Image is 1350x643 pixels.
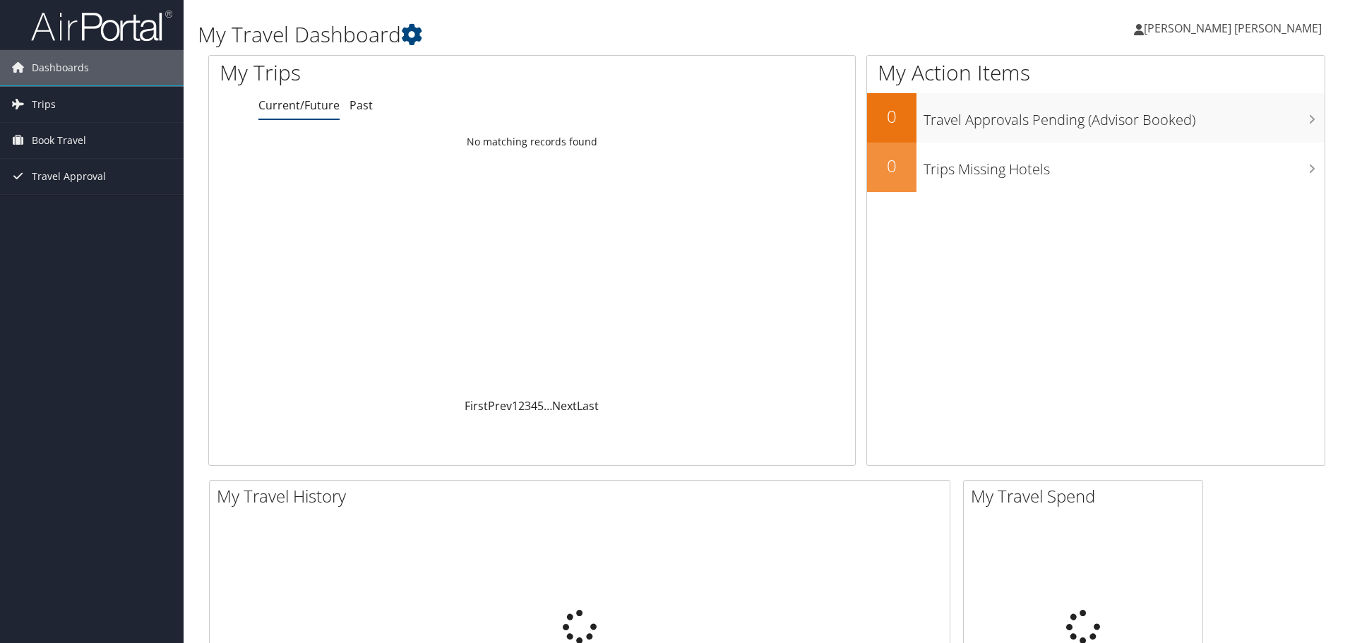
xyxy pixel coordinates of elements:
[198,20,957,49] h1: My Travel Dashboard
[488,398,512,414] a: Prev
[924,152,1325,179] h3: Trips Missing Hotels
[867,104,916,128] h2: 0
[465,398,488,414] a: First
[350,97,373,113] a: Past
[544,398,552,414] span: …
[512,398,518,414] a: 1
[577,398,599,414] a: Last
[1144,20,1322,36] span: [PERSON_NAME] [PERSON_NAME]
[867,154,916,178] h2: 0
[924,103,1325,130] h3: Travel Approvals Pending (Advisor Booked)
[209,129,855,155] td: No matching records found
[552,398,577,414] a: Next
[525,398,531,414] a: 3
[32,159,106,194] span: Travel Approval
[32,123,86,158] span: Book Travel
[537,398,544,414] a: 5
[867,58,1325,88] h1: My Action Items
[518,398,525,414] a: 2
[867,93,1325,143] a: 0Travel Approvals Pending (Advisor Booked)
[220,58,575,88] h1: My Trips
[217,484,950,508] h2: My Travel History
[1134,7,1336,49] a: [PERSON_NAME] [PERSON_NAME]
[32,50,89,85] span: Dashboards
[32,87,56,122] span: Trips
[31,9,172,42] img: airportal-logo.png
[258,97,340,113] a: Current/Future
[531,398,537,414] a: 4
[971,484,1202,508] h2: My Travel Spend
[867,143,1325,192] a: 0Trips Missing Hotels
